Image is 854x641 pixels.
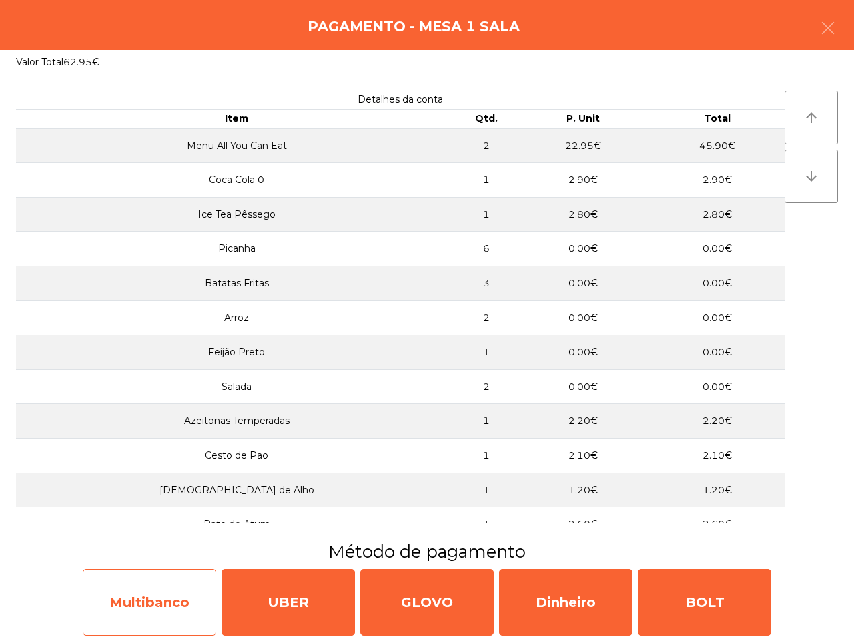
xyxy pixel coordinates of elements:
td: Pate de Atum [16,507,457,542]
td: 1 [457,197,516,232]
span: 62.95€ [63,56,99,68]
i: arrow_downward [803,168,819,184]
div: GLOVO [360,569,494,636]
td: 3 [457,266,516,301]
td: 1 [457,507,516,542]
td: Arroz [16,300,457,335]
th: Item [16,110,457,128]
div: Multibanco [83,569,216,636]
td: Azeitonas Temperadas [16,404,457,439]
td: 2.60€ [651,507,785,542]
td: 0.00€ [651,335,785,370]
button: arrow_downward [785,150,838,203]
td: Coca Cola 0 [16,163,457,198]
span: Detalhes da conta [358,93,443,105]
td: 2.90€ [651,163,785,198]
td: 1 [457,473,516,507]
div: UBER [222,569,355,636]
td: 2.20€ [516,404,650,439]
td: 2.10€ [516,438,650,473]
td: Feijão Preto [16,335,457,370]
td: 1 [457,404,516,439]
h3: Método de pagamento [10,540,844,564]
td: 2 [457,128,516,163]
td: 0.00€ [516,300,650,335]
div: Dinheiro [499,569,632,636]
td: 2.80€ [516,197,650,232]
td: 0.00€ [651,300,785,335]
td: 22.95€ [516,128,650,163]
td: Ice Tea Pêssego [16,197,457,232]
td: 2 [457,300,516,335]
div: BOLT [638,569,771,636]
td: 1 [457,438,516,473]
td: 2 [457,369,516,404]
th: Qtd. [457,110,516,128]
td: 1.20€ [516,473,650,507]
th: P. Unit [516,110,650,128]
td: 0.00€ [651,232,785,266]
td: 0.00€ [516,335,650,370]
td: 2.20€ [651,404,785,439]
td: 2.10€ [651,438,785,473]
td: 0.00€ [516,369,650,404]
td: 1 [457,335,516,370]
td: Menu All You Can Eat [16,128,457,163]
td: Picanha [16,232,457,266]
th: Total [651,110,785,128]
td: 0.00€ [516,266,650,301]
td: 0.00€ [516,232,650,266]
td: Cesto de Pao [16,438,457,473]
button: arrow_upward [785,91,838,144]
span: Valor Total [16,56,63,68]
td: 6 [457,232,516,266]
td: 1.20€ [651,473,785,507]
td: 45.90€ [651,128,785,163]
td: [DEMOGRAPHIC_DATA] de Alho [16,473,457,507]
td: 2.60€ [516,507,650,542]
td: 0.00€ [651,369,785,404]
h4: Pagamento - Mesa 1 Sala [308,17,520,37]
td: 1 [457,163,516,198]
td: Batatas Fritas [16,266,457,301]
td: 2.90€ [516,163,650,198]
td: 2.80€ [651,197,785,232]
i: arrow_upward [803,110,819,126]
td: 0.00€ [651,266,785,301]
td: Salada [16,369,457,404]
